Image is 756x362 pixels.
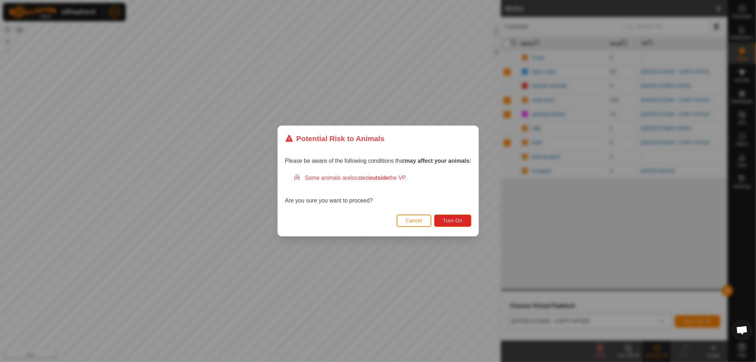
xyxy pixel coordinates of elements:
[369,175,389,181] strong: outside
[732,319,753,341] a: Open chat
[285,174,471,205] div: Are you sure you want to proceed?
[396,215,431,227] button: Cancel
[351,175,407,181] span: located the VP.
[405,218,422,223] span: Cancel
[443,218,462,223] span: Turn On
[285,133,385,144] div: Potential Risk to Animals
[285,158,471,164] span: Please be aware of the following conditions that
[293,174,471,182] div: Some animals are
[405,158,471,164] strong: may affect your animals:
[434,215,471,227] button: Turn On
